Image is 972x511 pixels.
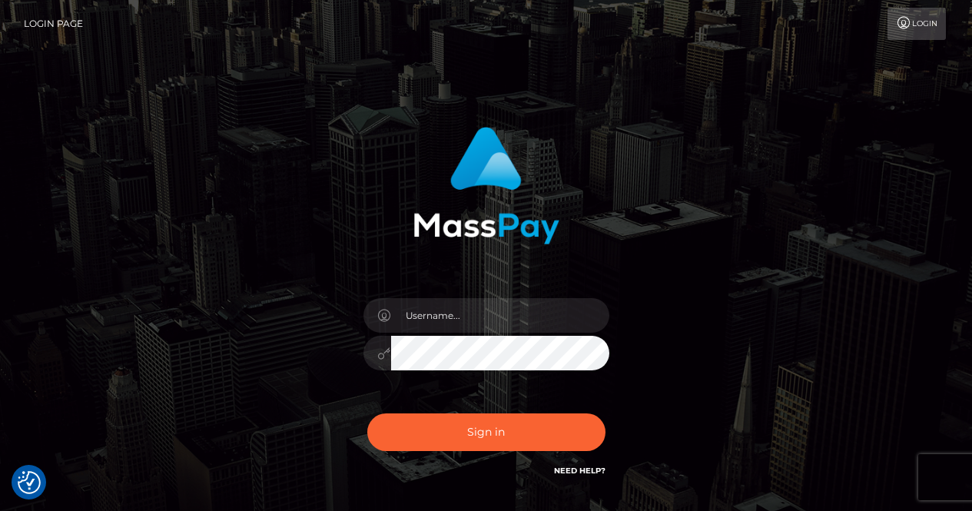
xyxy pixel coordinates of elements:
[554,466,605,476] a: Need Help?
[391,298,609,333] input: Username...
[887,8,946,40] a: Login
[18,471,41,494] img: Revisit consent button
[413,127,559,244] img: MassPay Login
[18,471,41,494] button: Consent Preferences
[24,8,83,40] a: Login Page
[367,413,605,451] button: Sign in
